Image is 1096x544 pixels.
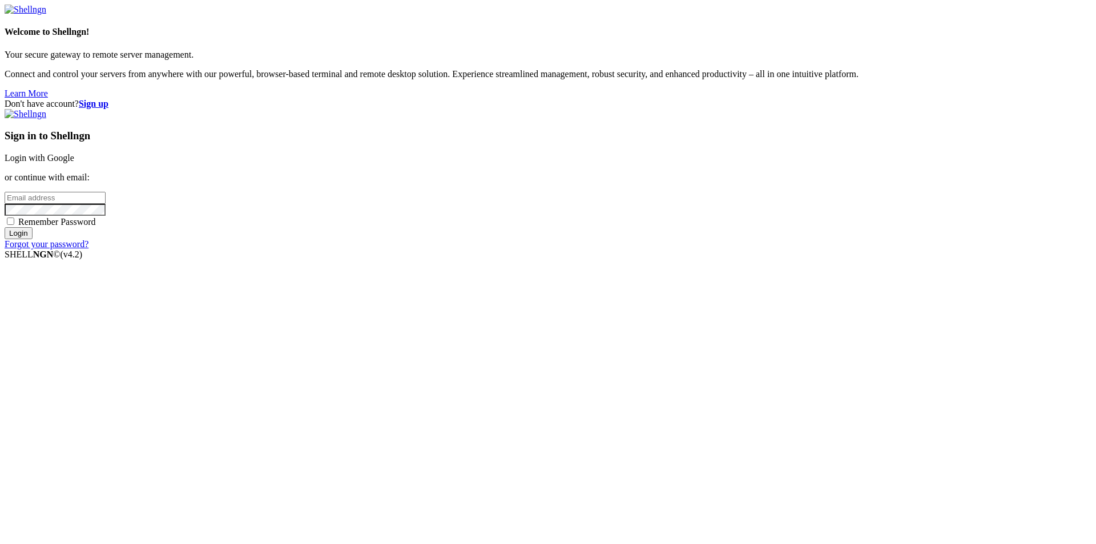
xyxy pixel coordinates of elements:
[5,249,82,259] span: SHELL ©
[5,50,1091,60] p: Your secure gateway to remote server management.
[5,192,106,204] input: Email address
[33,249,54,259] b: NGN
[5,153,74,163] a: Login with Google
[5,27,1091,37] h4: Welcome to Shellngn!
[18,217,96,227] span: Remember Password
[79,99,108,108] a: Sign up
[5,88,48,98] a: Learn More
[5,172,1091,183] p: or continue with email:
[7,217,14,225] input: Remember Password
[5,227,33,239] input: Login
[5,130,1091,142] h3: Sign in to Shellngn
[5,5,46,15] img: Shellngn
[5,99,1091,109] div: Don't have account?
[5,239,88,249] a: Forgot your password?
[61,249,83,259] span: 4.2.0
[5,109,46,119] img: Shellngn
[5,69,1091,79] p: Connect and control your servers from anywhere with our powerful, browser-based terminal and remo...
